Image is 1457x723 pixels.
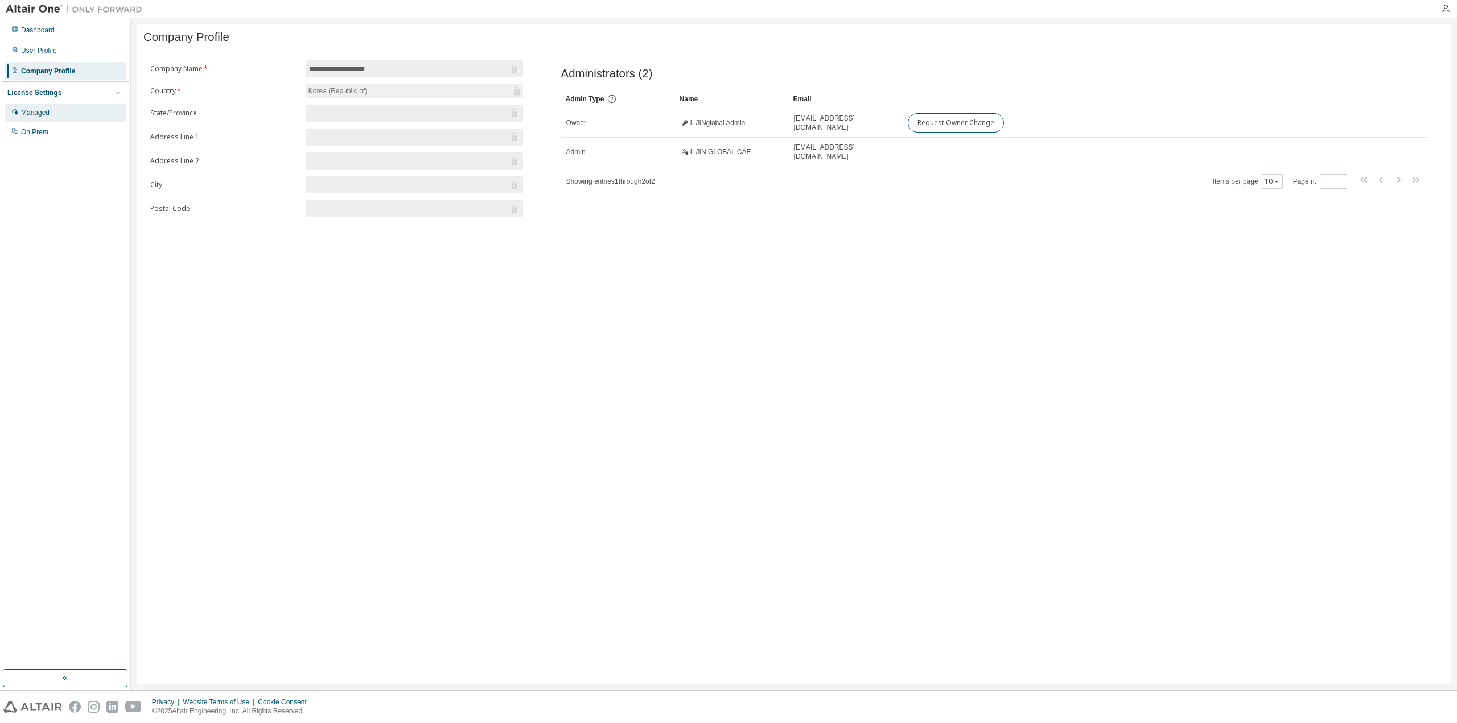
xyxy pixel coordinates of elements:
[21,67,75,76] div: Company Profile
[69,701,81,713] img: facebook.svg
[793,90,898,108] div: Email
[690,147,751,156] span: ILJIN GLOBAL CAE
[21,108,50,117] div: Managed
[794,114,898,132] span: [EMAIL_ADDRESS][DOMAIN_NAME]
[150,204,299,213] label: Postal Code
[21,127,48,137] div: On Prem
[680,90,784,108] div: Name
[6,3,148,15] img: Altair One
[150,180,299,189] label: City
[908,113,1004,133] button: Request Owner Change
[566,177,655,185] span: Showing entries 1 through 2 of 2
[566,147,586,156] span: Admin
[21,26,55,35] div: Dashboard
[307,85,369,97] div: Korea (Republic of)
[1265,177,1280,186] button: 10
[21,46,57,55] div: User Profile
[150,133,299,142] label: Address Line 1
[152,697,183,707] div: Privacy
[150,86,299,96] label: Country
[125,701,142,713] img: youtube.svg
[88,701,100,713] img: instagram.svg
[690,118,746,127] span: ILJINglobal Admin
[150,156,299,166] label: Address Line 2
[1293,174,1347,189] span: Page n.
[106,701,118,713] img: linkedin.svg
[794,143,898,161] span: [EMAIL_ADDRESS][DOMAIN_NAME]
[152,707,314,716] p: © 2025 Altair Engineering, Inc. All Rights Reserved.
[566,95,604,103] span: Admin Type
[1213,174,1283,189] span: Items per page
[258,697,313,707] div: Cookie Consent
[7,88,61,97] div: License Settings
[150,109,299,118] label: State/Province
[306,84,523,98] div: Korea (Republic of)
[143,31,229,44] span: Company Profile
[566,118,586,127] span: Owner
[183,697,258,707] div: Website Terms of Use
[150,64,299,73] label: Company Name
[3,701,62,713] img: altair_logo.svg
[561,67,653,80] span: Administrators (2)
